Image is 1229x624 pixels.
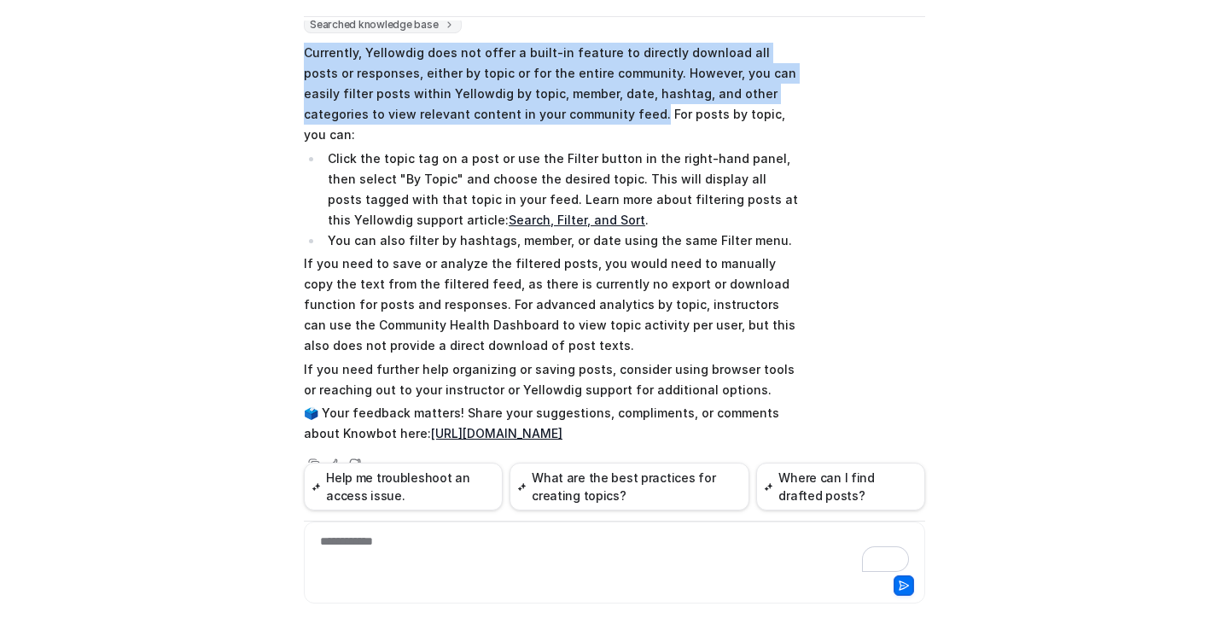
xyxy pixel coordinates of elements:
span: Searched knowledge base [304,16,462,33]
a: Search, Filter, and Sort [509,213,645,227]
p: 🗳️ Your feedback matters! Share your suggestions, compliments, or comments about Knowbot here: [304,403,803,444]
button: What are the best practices for creating topics? [510,463,749,510]
div: To enrich screen reader interactions, please activate Accessibility in Grammarly extension settings [308,533,921,572]
button: Help me troubleshoot an access issue. [304,463,503,510]
a: [URL][DOMAIN_NAME] [431,426,562,440]
li: You can also filter by hashtags, member, or date using the same Filter menu. [323,230,803,251]
button: Where can I find drafted posts? [756,463,925,510]
li: Click the topic tag on a post or use the Filter button in the right-hand panel, then select "By T... [323,149,803,230]
p: If you need further help organizing or saving posts, consider using browser tools or reaching out... [304,359,803,400]
p: Currently, Yellowdig does not offer a built-in feature to directly download all posts or response... [304,43,803,145]
p: If you need to save or analyze the filtered posts, you would need to manually copy the text from ... [304,254,803,356]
